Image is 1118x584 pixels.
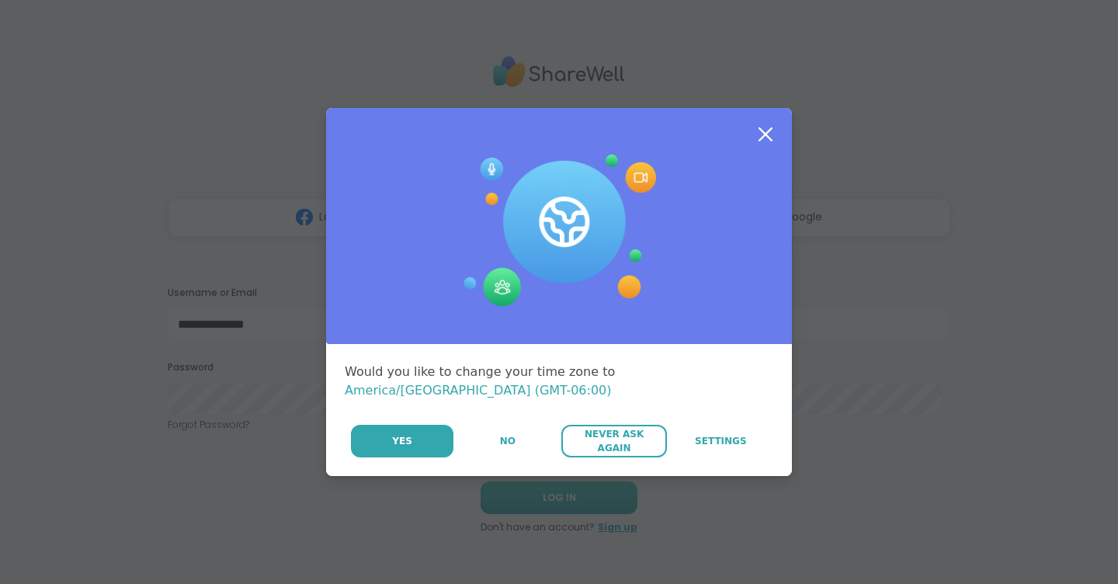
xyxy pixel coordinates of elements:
span: Yes [392,434,412,448]
span: Never Ask Again [569,427,658,455]
button: No [455,425,560,457]
button: Never Ask Again [561,425,666,457]
span: Settings [695,434,747,448]
div: Would you like to change your time zone to [345,363,773,400]
a: Settings [668,425,773,457]
img: Session Experience [462,155,656,307]
span: America/[GEOGRAPHIC_DATA] (GMT-06:00) [345,383,612,398]
span: No [500,434,516,448]
button: Yes [351,425,453,457]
